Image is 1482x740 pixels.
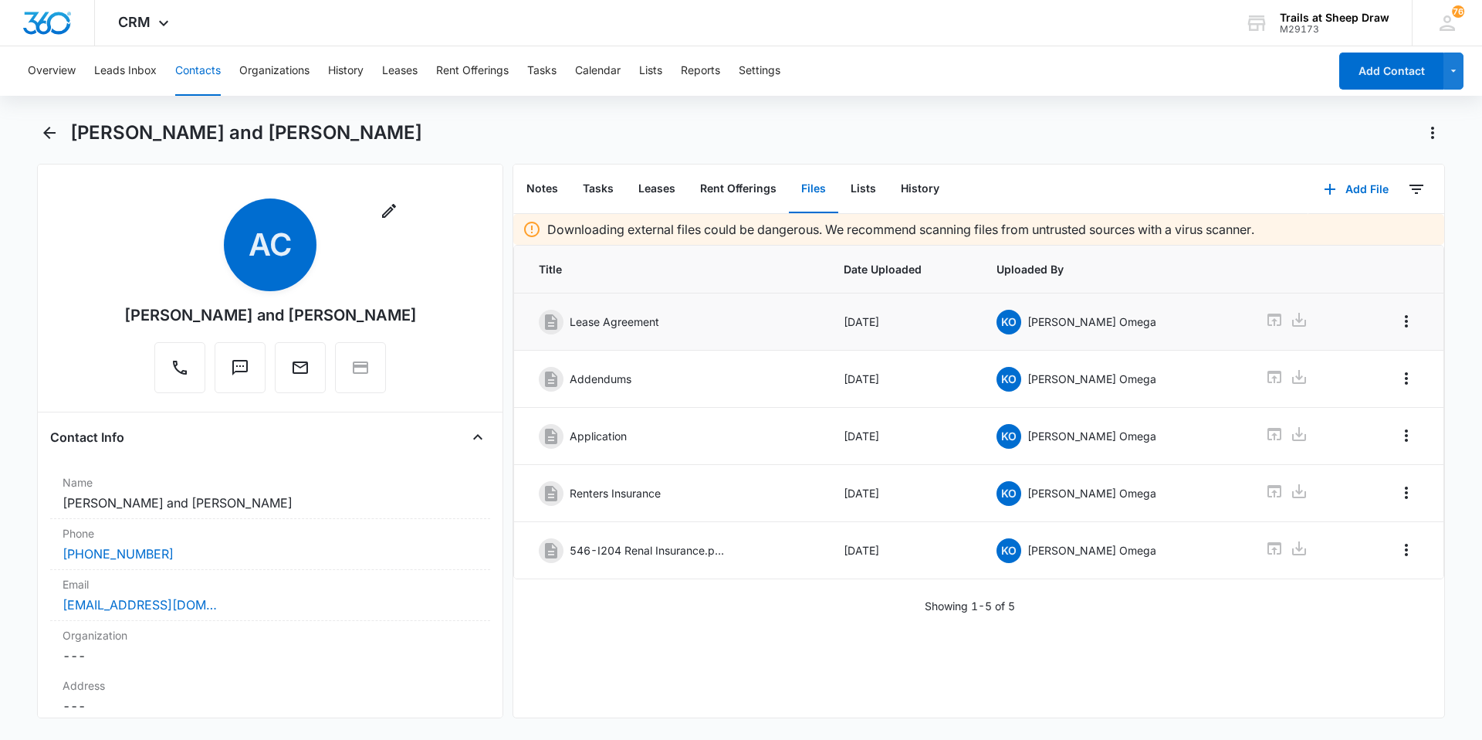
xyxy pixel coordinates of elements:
p: Application [570,428,627,444]
label: Phone [63,525,478,541]
span: 76 [1452,5,1464,18]
label: Email [63,576,478,592]
button: Back [37,121,61,145]
button: Actions [1420,121,1445,145]
button: Call [154,342,205,393]
p: [PERSON_NAME] Omega [1027,542,1156,558]
a: Text [215,366,266,379]
button: Tasks [570,165,626,213]
span: KO [996,367,1021,392]
p: [PERSON_NAME] Omega [1027,428,1156,444]
a: Email [275,366,326,379]
label: Address [63,677,478,694]
button: History [328,46,364,96]
td: [DATE] [825,408,978,465]
span: AC [224,199,316,291]
dd: --- [63,647,478,665]
p: [PERSON_NAME] Omega [1027,314,1156,330]
button: Organizations [239,46,310,96]
div: Name[PERSON_NAME] and [PERSON_NAME] [50,468,490,519]
p: Renters Insurance [570,485,661,501]
td: [DATE] [825,294,978,351]
label: Organization [63,627,478,643]
a: [EMAIL_ADDRESS][DOMAIN_NAME] [63,596,217,614]
h1: [PERSON_NAME] and [PERSON_NAME] [70,121,422,144]
span: KO [996,424,1021,449]
div: account name [1280,12,1389,24]
button: History [888,165,952,213]
button: Notes [514,165,570,213]
p: Showing 1-5 of 5 [925,598,1015,614]
button: Overflow Menu [1394,366,1419,391]
button: Leases [626,165,688,213]
button: Overflow Menu [1394,480,1419,505]
button: Tasks [527,46,557,96]
button: Add Contact [1339,53,1443,90]
button: Overflow Menu [1394,538,1419,562]
div: notifications count [1452,5,1464,18]
button: Leads Inbox [94,46,157,96]
button: Overflow Menu [1394,309,1419,334]
button: Lists [639,46,662,96]
button: Settings [739,46,780,96]
p: Lease Agreement [570,314,659,330]
div: Organization--- [50,621,490,671]
button: Leases [382,46,418,96]
button: Add File [1308,171,1404,208]
button: Overview [28,46,76,96]
div: [PERSON_NAME] and [PERSON_NAME] [124,304,417,327]
button: Filters [1404,177,1429,202]
div: Email[EMAIL_ADDRESS][DOMAIN_NAME] [50,570,490,621]
span: KO [996,481,1021,506]
td: [DATE] [825,522,978,579]
div: Address--- [50,671,490,722]
span: KO [996,310,1021,334]
span: CRM [118,14,151,30]
a: Call [154,366,205,379]
span: Uploaded By [996,261,1229,277]
button: Contacts [175,46,221,96]
p: [PERSON_NAME] Omega [1027,371,1156,387]
span: KO [996,538,1021,563]
a: [PHONE_NUMBER] [63,545,174,563]
button: Reports [681,46,720,96]
button: Files [789,165,838,213]
button: Lists [838,165,888,213]
button: Text [215,342,266,393]
button: Overflow Menu [1394,423,1419,448]
dd: [PERSON_NAME] and [PERSON_NAME] [63,494,478,512]
div: Phone[PHONE_NUMBER] [50,519,490,570]
p: 546-I204 Renal Insurance.pdf [570,542,724,558]
span: Date Uploaded [844,261,959,277]
p: [PERSON_NAME] Omega [1027,485,1156,501]
button: Email [275,342,326,393]
h4: Contact Info [50,428,124,446]
dd: --- [63,697,478,715]
button: Rent Offerings [436,46,509,96]
p: Downloading external files could be dangerous. We recommend scanning files from untrusted sources... [547,220,1254,239]
span: Title [539,261,807,277]
button: Rent Offerings [688,165,789,213]
label: Name [63,474,478,491]
td: [DATE] [825,351,978,408]
button: Close [465,425,490,450]
p: Addendums [570,371,631,387]
div: account id [1280,24,1389,35]
button: Calendar [575,46,621,96]
td: [DATE] [825,465,978,522]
